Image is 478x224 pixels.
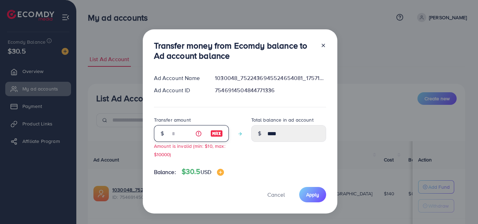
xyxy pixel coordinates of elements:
[306,191,319,198] span: Apply
[267,191,285,198] span: Cancel
[217,169,224,176] img: image
[182,167,224,176] h4: $30.5
[259,187,294,202] button: Cancel
[251,116,314,123] label: Total balance in ad account
[148,86,210,94] div: Ad Account ID
[448,193,473,219] iframe: Chat
[201,168,211,176] span: USD
[209,74,331,82] div: 1030048_7522436945524654081_1757153410313
[154,41,315,61] h3: Transfer money from Ecomdy balance to Ad account balance
[210,129,223,138] img: image
[148,74,210,82] div: Ad Account Name
[209,86,331,94] div: 7546914504844771336
[299,187,326,202] button: Apply
[154,168,176,176] span: Balance:
[154,116,191,123] label: Transfer amount
[154,143,225,157] small: Amount is invalid (min: $10, max: $10000)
